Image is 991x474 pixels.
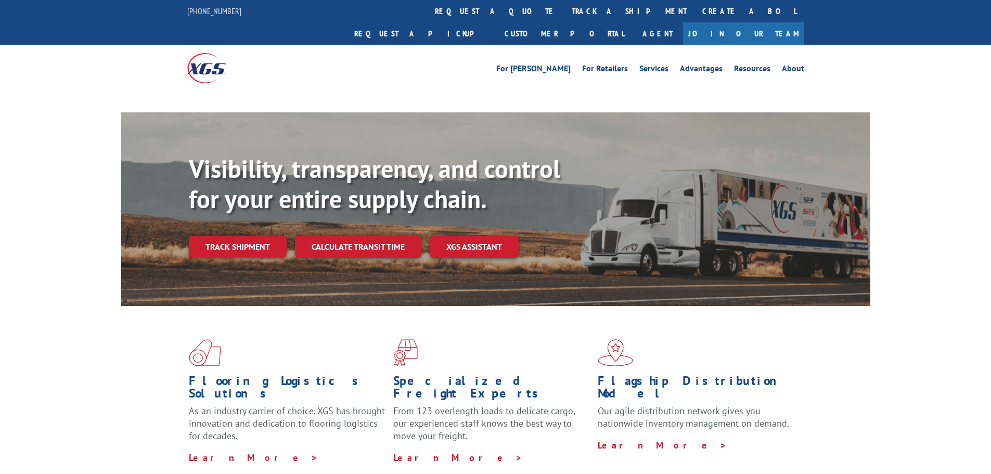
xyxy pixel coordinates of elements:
[189,339,221,366] img: xgs-icon-total-supply-chain-intelligence-red
[189,405,385,442] span: As an industry carrier of choice, XGS has brought innovation and dedication to flooring logistics...
[598,405,789,429] span: Our agile distribution network gives you nationwide inventory management on demand.
[598,375,794,405] h1: Flagship Distribution Model
[393,452,523,464] a: Learn More >
[393,405,590,451] p: From 123 overlength loads to delicate cargo, our experienced staff knows the best way to move you...
[496,65,571,76] a: For [PERSON_NAME]
[598,339,634,366] img: xgs-icon-flagship-distribution-model-red
[346,22,497,45] a: Request a pickup
[639,65,668,76] a: Services
[598,439,727,451] a: Learn More >
[189,236,287,258] a: Track shipment
[680,65,723,76] a: Advantages
[189,152,560,215] b: Visibility, transparency, and control for your entire supply chain.
[295,236,421,258] a: Calculate transit time
[189,452,318,464] a: Learn More >
[582,65,628,76] a: For Retailers
[632,22,683,45] a: Agent
[734,65,770,76] a: Resources
[430,236,519,258] a: XGS ASSISTANT
[497,22,632,45] a: Customer Portal
[189,375,385,405] h1: Flooring Logistics Solutions
[187,6,241,16] a: [PHONE_NUMBER]
[683,22,804,45] a: Join Our Team
[393,375,590,405] h1: Specialized Freight Experts
[393,339,418,366] img: xgs-icon-focused-on-flooring-red
[782,65,804,76] a: About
